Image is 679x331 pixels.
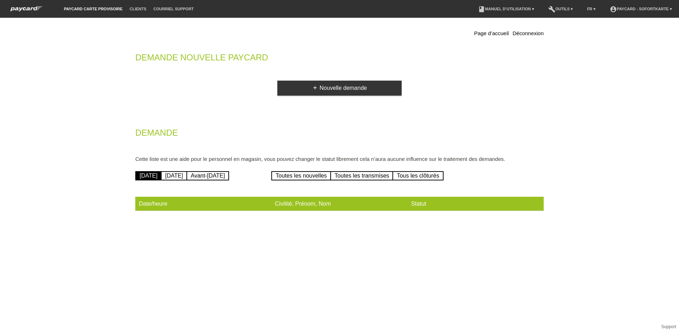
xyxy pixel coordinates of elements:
[610,6,617,13] i: account_circle
[135,129,544,140] h2: Demande
[135,197,271,211] th: Date/heure
[512,30,544,36] a: Déconnexion
[271,171,331,180] a: Toutes les nouvelles
[135,156,544,162] p: Cette liste est une aide pour le personnel en magasin, vous pouvez changer le statut librement ce...
[408,197,544,211] th: Statut
[312,85,318,91] i: add
[583,7,599,11] a: FR ▾
[474,7,538,11] a: bookManuel d’utilisation ▾
[545,7,576,11] a: buildOutils ▾
[135,171,162,180] a: [DATE]
[186,171,229,180] a: Avant-[DATE]
[126,7,150,11] a: Clients
[474,30,509,36] a: Page d’accueil
[478,6,485,13] i: book
[60,7,126,11] a: paycard carte provisoire
[392,171,443,180] a: Tous les clôturés
[135,54,544,65] h2: Demande nouvelle Paycard
[150,7,197,11] a: Courriel Support
[271,197,407,211] th: Civilité, Prénom, Nom
[330,171,393,180] a: Toutes les transmises
[606,7,675,11] a: account_circlepaycard - Sofortkarte ▾
[661,324,676,329] a: Support
[161,171,187,180] a: [DATE]
[548,6,555,13] i: build
[277,81,402,96] a: addNouvelle demande
[7,5,46,12] img: paycard Sofortkarte
[7,8,46,13] a: paycard Sofortkarte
